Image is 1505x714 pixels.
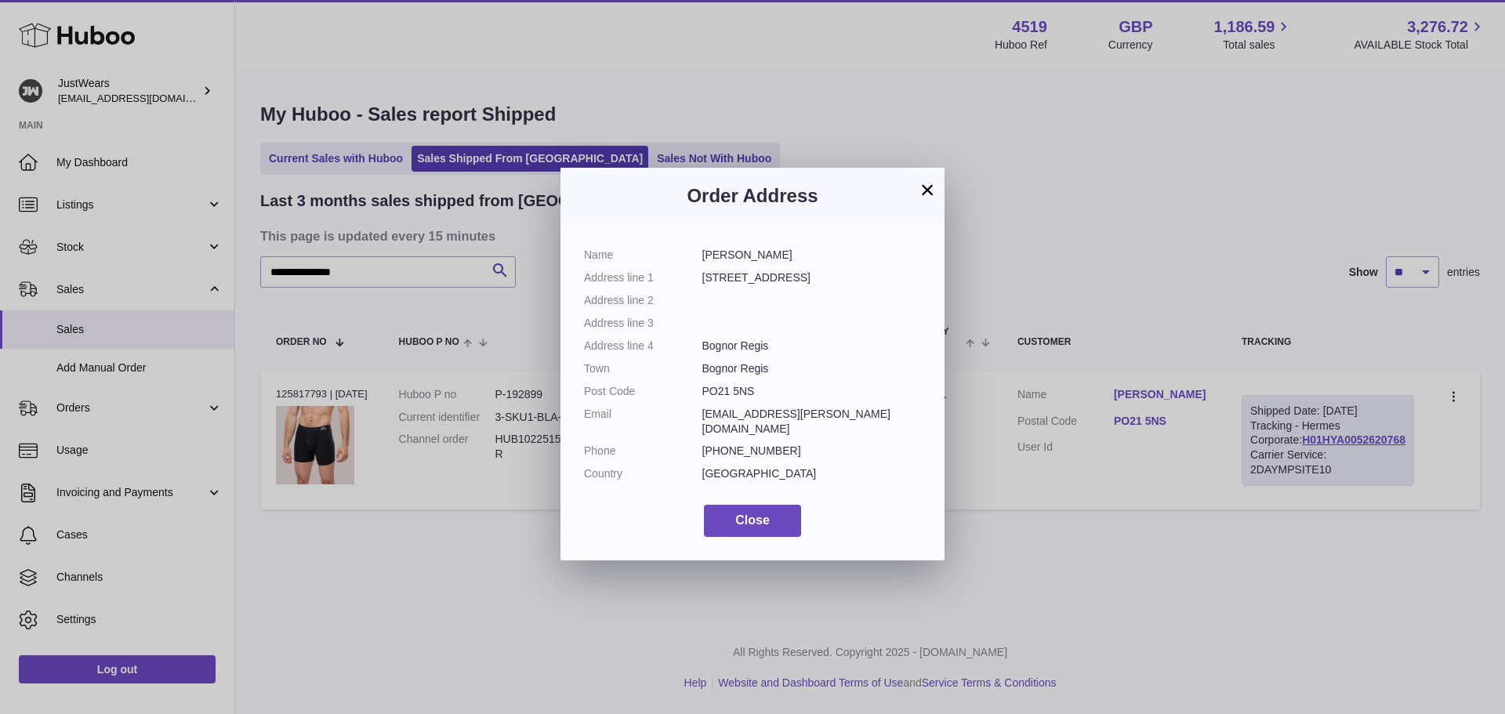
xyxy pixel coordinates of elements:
[702,466,922,481] dd: [GEOGRAPHIC_DATA]
[584,293,702,308] dt: Address line 2
[584,384,702,399] dt: Post Code
[704,505,801,537] button: Close
[702,384,922,399] dd: PO21 5NS
[584,466,702,481] dt: Country
[702,361,922,376] dd: Bognor Regis
[702,270,922,285] dd: [STREET_ADDRESS]
[735,513,770,527] span: Close
[584,407,702,437] dt: Email
[584,444,702,458] dt: Phone
[918,180,937,199] button: ×
[702,248,922,263] dd: [PERSON_NAME]
[702,339,922,353] dd: Bognor Regis
[584,316,702,331] dt: Address line 3
[584,339,702,353] dt: Address line 4
[584,270,702,285] dt: Address line 1
[584,248,702,263] dt: Name
[702,407,922,437] dd: [EMAIL_ADDRESS][PERSON_NAME][DOMAIN_NAME]
[584,183,921,208] h3: Order Address
[702,444,922,458] dd: [PHONE_NUMBER]
[584,361,702,376] dt: Town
